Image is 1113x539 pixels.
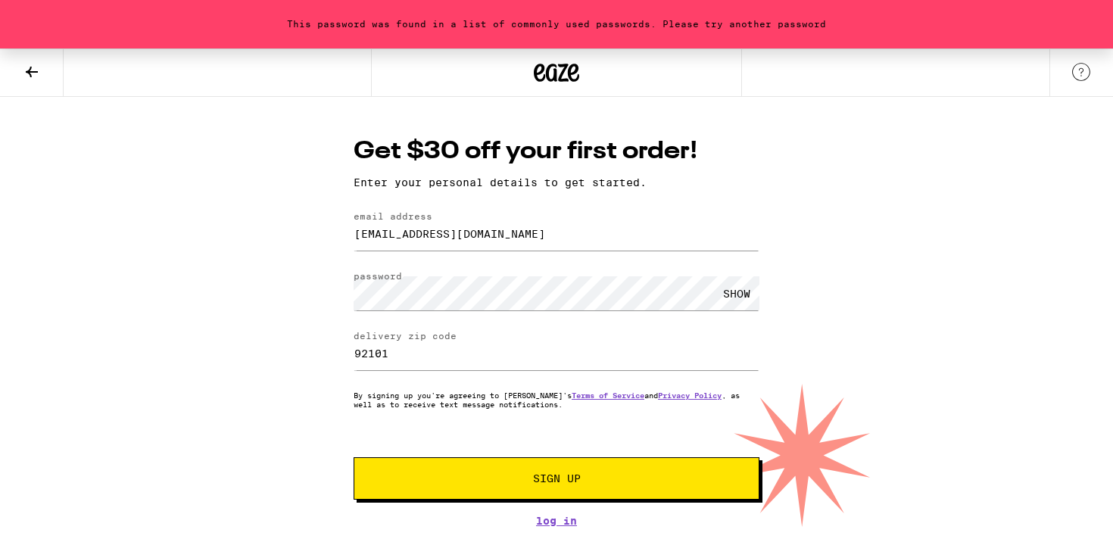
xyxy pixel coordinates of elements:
button: Sign Up [354,457,759,500]
a: Log In [354,515,759,527]
p: Enter your personal details to get started. [354,176,759,188]
label: delivery zip code [354,331,457,341]
label: email address [354,211,432,221]
a: Terms of Service [572,391,644,400]
span: Sign Up [533,473,581,484]
p: By signing up you're agreeing to [PERSON_NAME]'s and , as well as to receive text message notific... [354,391,759,409]
span: Hi. Need any help? [9,11,109,23]
label: password [354,271,402,281]
div: SHOW [714,276,759,310]
h1: Get $30 off your first order! [354,135,759,169]
input: delivery zip code [354,336,759,370]
input: email address [354,217,759,251]
a: Privacy Policy [658,391,722,400]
